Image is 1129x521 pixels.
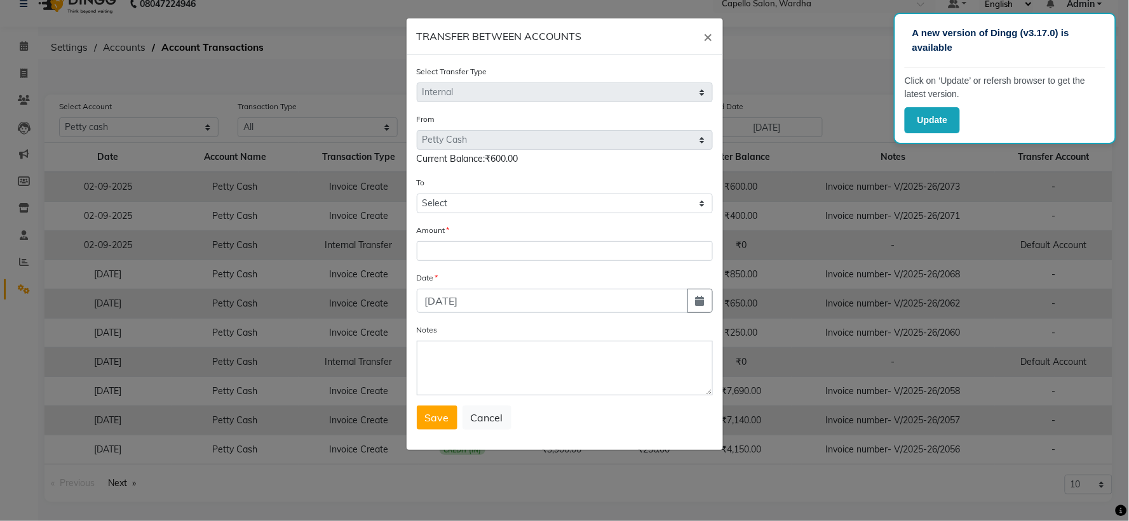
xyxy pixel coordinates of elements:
[704,27,713,46] span: ×
[417,66,487,77] label: Select Transfer Type
[912,26,1098,55] p: A new version of Dingg (v3.17.0) is available
[417,114,435,125] label: From
[463,406,511,430] button: Cancel
[417,225,450,236] label: Amount
[417,324,438,336] label: Notes
[417,272,438,284] label: Date
[417,177,425,188] label: To
[417,406,457,430] button: Save
[417,153,518,164] span: Current Balance:₹600.00
[694,18,723,54] button: Close
[425,411,449,424] span: Save
[905,107,960,133] button: Update
[417,29,582,44] h6: TRANSFER BETWEEN ACCOUNTS
[905,74,1105,101] p: Click on ‘Update’ or refersh browser to get the latest version.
